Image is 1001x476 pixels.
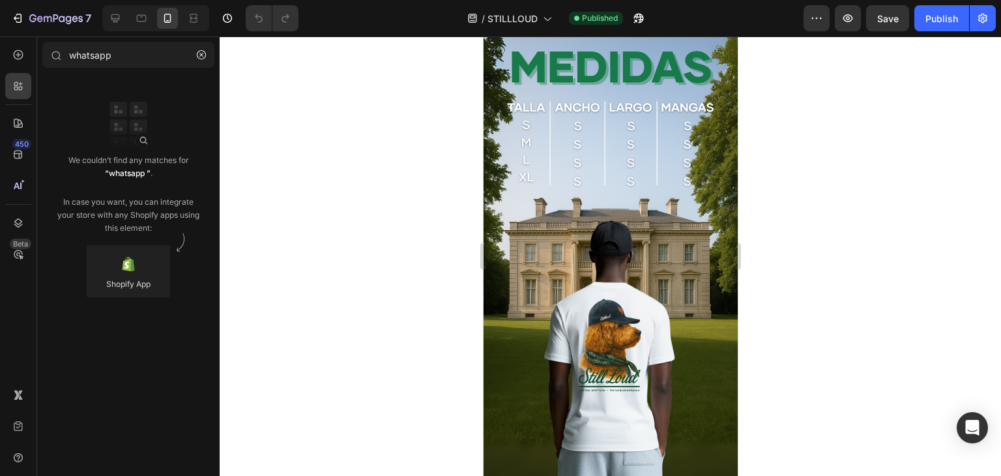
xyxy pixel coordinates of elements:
[55,154,201,235] div: In case you want, you can integrate your store with any Shopify apps using this element:
[5,5,97,31] button: 7
[487,12,538,25] span: STILLLOUD
[105,168,151,178] span: “whatsapp ”
[582,12,618,24] span: Published
[482,12,485,25] span: /
[866,5,909,31] button: Save
[957,412,988,443] div: Open Intercom Messenger
[246,5,298,31] div: Undo/Redo
[10,239,31,249] div: Beta
[877,13,899,24] span: Save
[914,5,969,31] button: Publish
[12,139,31,149] div: 450
[85,10,91,26] p: 7
[42,42,214,68] input: Search Shopify Apps
[484,37,738,476] iframe: Design area
[55,154,201,180] div: We couldn’t find any matches for .
[925,12,958,25] div: Publish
